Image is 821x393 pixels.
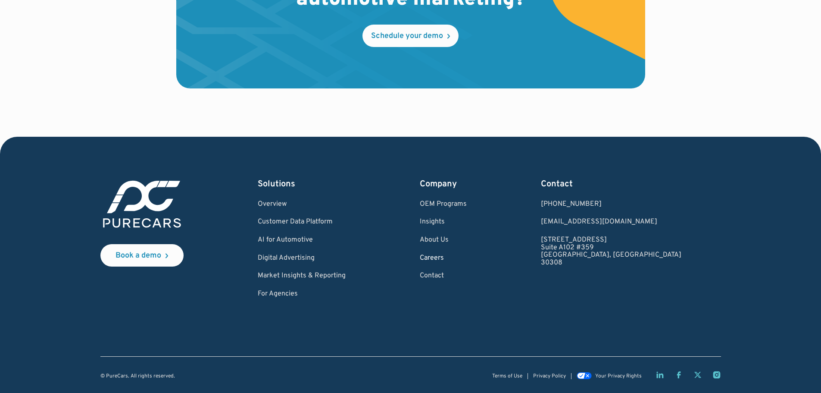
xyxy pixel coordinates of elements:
[420,201,467,208] a: OEM Programs
[541,236,681,267] a: [STREET_ADDRESS]Suite A102 #359[GEOGRAPHIC_DATA], [GEOGRAPHIC_DATA]30308
[258,236,346,244] a: AI for Automotive
[420,178,467,190] div: Company
[541,218,681,226] a: Email us
[420,255,467,262] a: Careers
[258,201,346,208] a: Overview
[258,255,346,262] a: Digital Advertising
[533,374,566,379] a: Privacy Policy
[258,290,346,298] a: For Agencies
[420,272,467,280] a: Contact
[258,218,346,226] a: Customer Data Platform
[674,371,683,379] a: Facebook page
[420,218,467,226] a: Insights
[541,178,681,190] div: Contact
[656,371,664,379] a: LinkedIn page
[258,178,346,190] div: Solutions
[492,374,522,379] a: Terms of Use
[712,371,721,379] a: Instagram page
[693,371,702,379] a: Twitter X page
[100,178,184,230] img: purecars logo
[100,374,175,379] div: © PureCars. All rights reserved.
[371,32,443,40] div: Schedule your demo
[362,25,459,47] a: Schedule your demo
[577,373,641,379] a: Your Privacy Rights
[258,272,346,280] a: Market Insights & Reporting
[116,252,161,260] div: Book a demo
[541,201,681,208] div: [PHONE_NUMBER]
[595,374,642,379] div: Your Privacy Rights
[420,236,467,244] a: About Us
[100,244,184,267] a: Book a demo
